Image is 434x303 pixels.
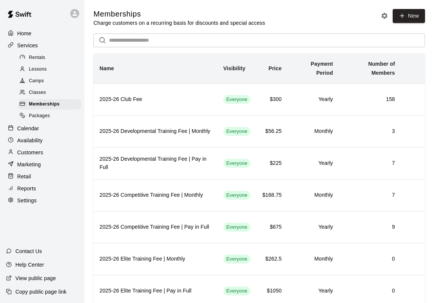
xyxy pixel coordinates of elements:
[99,191,211,199] h6: 2025-26 Competitive Training Fee | Monthly
[223,256,250,263] span: Everyone
[29,54,45,62] span: Rentals
[17,125,39,132] p: Calendar
[6,40,78,51] a: Services
[223,192,250,199] span: Everyone
[18,99,81,110] div: Memberships
[99,287,211,295] h6: 2025-26 Elite Training Fee | Pay in Full
[18,76,81,86] div: Camps
[6,159,78,170] a: Marketing
[15,274,56,282] p: View public page
[29,101,60,108] span: Memberships
[294,255,333,263] h6: Monthly
[6,135,78,146] a: Availability
[17,197,37,204] p: Settings
[18,53,81,63] div: Rentals
[18,87,81,98] div: Classes
[223,96,250,103] span: Everyone
[15,247,42,255] p: Contact Us
[262,95,282,104] h6: $300
[18,63,84,75] a: Lessons
[223,223,250,232] div: This membership is visible to all customers
[294,287,333,295] h6: Yearly
[345,95,395,104] h6: 158
[15,288,66,295] p: Copy public page link
[17,30,32,37] p: Home
[368,61,395,76] b: Number of Members
[223,160,250,167] span: Everyone
[345,287,395,295] h6: 0
[223,286,250,295] div: This membership is visible to all customers
[99,223,211,231] h6: 2025-26 Competitive Training Fee | Pay in Full
[311,61,333,76] b: Payment Period
[294,95,333,104] h6: Yearly
[99,95,211,104] h6: 2025-26 Club Fee
[17,185,36,192] p: Reports
[294,159,333,167] h6: Yearly
[18,52,84,63] a: Rentals
[6,171,78,182] a: Retail
[223,95,250,104] div: This membership is visible to all customers
[345,255,395,263] h6: 0
[17,149,43,156] p: Customers
[18,110,84,122] a: Packages
[99,255,211,263] h6: 2025-26 Elite Training Fee | Monthly
[29,66,47,73] span: Lessons
[6,147,78,158] a: Customers
[223,127,250,136] div: This membership is visible to all customers
[18,75,84,87] a: Camps
[223,255,250,264] div: This membership is visible to all customers
[345,191,395,199] h6: 7
[262,287,282,295] h6: $1050
[294,191,333,199] h6: Monthly
[18,64,81,75] div: Lessons
[268,65,282,71] b: Price
[223,191,250,200] div: This membership is visible to all customers
[223,288,250,295] span: Everyone
[262,223,282,231] h6: $675
[262,255,282,263] h6: $262.5
[29,77,44,85] span: Camps
[345,223,395,231] h6: 9
[345,159,395,167] h6: 7
[6,28,78,39] a: Home
[29,112,50,120] span: Packages
[223,65,246,71] b: Visibility
[393,9,425,23] a: New
[6,123,78,134] a: Calendar
[262,191,282,199] h6: $168.75
[262,159,282,167] h6: $225
[17,137,43,144] p: Availability
[99,127,211,136] h6: 2025-26 Developmental Training Fee | Monthly
[223,159,250,168] div: This membership is visible to all customers
[93,19,265,27] p: Charge customers on a recurring basis for discounts and special access
[379,10,390,21] button: Memberships settings
[17,42,38,49] p: Services
[18,87,84,99] a: Classes
[99,65,114,71] b: Name
[18,99,84,110] a: Memberships
[17,173,31,180] p: Retail
[223,128,250,135] span: Everyone
[93,9,265,19] h5: Memberships
[223,224,250,231] span: Everyone
[294,223,333,231] h6: Yearly
[6,183,78,194] a: Reports
[6,195,78,206] a: Settings
[99,155,211,172] h6: 2025-26 Developmental Training Fee | Pay in Full
[294,127,333,136] h6: Monthly
[15,261,44,268] p: Help Center
[345,127,395,136] h6: 3
[17,161,41,168] p: Marketing
[262,127,282,136] h6: $56.25
[18,111,81,121] div: Packages
[29,89,46,96] span: Classes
